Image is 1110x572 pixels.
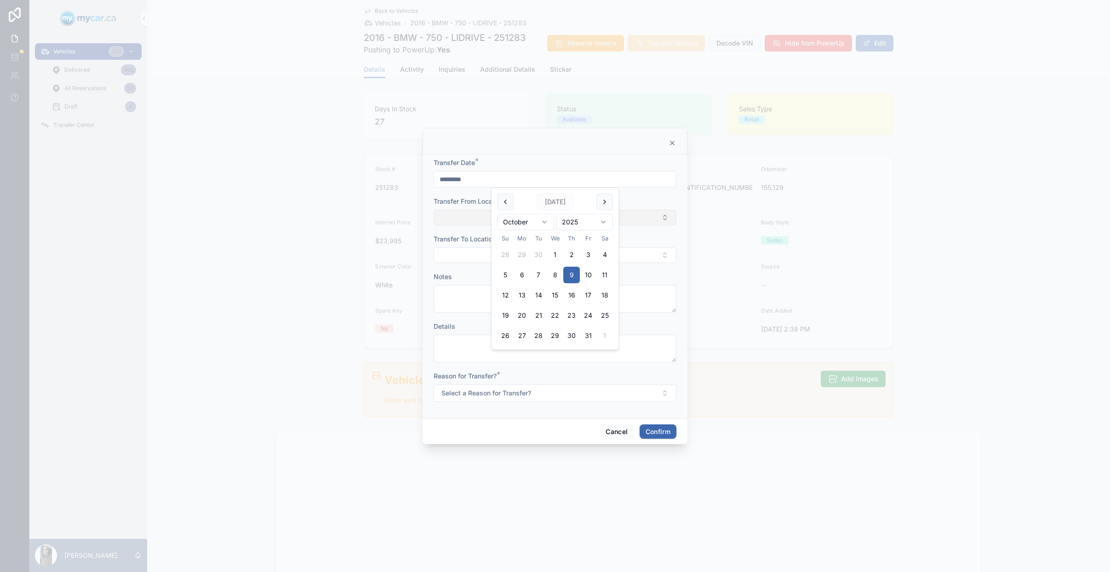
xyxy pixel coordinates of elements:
th: Saturday [596,234,613,243]
button: Saturday, October 18th, 2025 [596,287,613,303]
span: Notes [434,273,452,280]
th: Wednesday [547,234,563,243]
button: Wednesday, October 8th, 2025 [547,267,563,283]
button: Cancel [600,424,634,439]
button: Tuesday, October 28th, 2025 [530,327,547,344]
button: Wednesday, October 29th, 2025 [547,327,563,344]
span: Transfer To Location [434,235,496,243]
button: Today, Thursday, October 9th, 2025, selected [563,267,580,283]
button: Sunday, October 26th, 2025 [497,327,514,344]
button: Select Button [434,247,676,263]
button: Monday, October 13th, 2025 [514,287,530,303]
button: Tuesday, October 7th, 2025 [530,267,547,283]
button: Monday, September 29th, 2025 [514,246,530,263]
th: Monday [514,234,530,243]
button: Tuesday, September 30th, 2025 [530,246,547,263]
button: Monday, October 6th, 2025 [514,267,530,283]
th: Sunday [497,234,514,243]
button: Select Button [434,210,676,225]
button: Thursday, October 16th, 2025 [563,287,580,303]
button: Sunday, September 28th, 2025 [497,246,514,263]
span: Transfer From Location [434,197,504,205]
button: Tuesday, October 21st, 2025 [530,307,547,324]
button: Thursday, October 23rd, 2025 [563,307,580,324]
th: Tuesday [530,234,547,243]
button: Sunday, October 12th, 2025 [497,287,514,303]
span: Reason for Transfer? [434,372,497,380]
button: Monday, October 20th, 2025 [514,307,530,324]
span: Transfer Date [434,159,475,166]
table: October 2025 [497,234,613,344]
button: Saturday, October 25th, 2025 [596,307,613,324]
button: Confirm [640,424,676,439]
button: Friday, October 3rd, 2025 [580,246,596,263]
button: Wednesday, October 22nd, 2025 [547,307,563,324]
button: Saturday, October 11th, 2025 [596,267,613,283]
button: Saturday, October 4th, 2025 [596,246,613,263]
th: Friday [580,234,596,243]
button: Saturday, November 1st, 2025 [596,327,613,344]
span: Select a Reason for Transfer? [441,389,531,398]
button: Select Button [434,384,676,402]
button: Thursday, October 30th, 2025 [563,327,580,344]
button: Monday, October 27th, 2025 [514,327,530,344]
button: Sunday, October 19th, 2025 [497,307,514,324]
button: Wednesday, October 1st, 2025 [547,246,563,263]
button: Tuesday, October 14th, 2025 [530,287,547,303]
button: Wednesday, October 15th, 2025 [547,287,563,303]
span: Details [434,322,455,330]
button: Friday, October 31st, 2025 [580,327,596,344]
th: Thursday [563,234,580,243]
button: Friday, October 10th, 2025 [580,267,596,283]
button: Friday, October 24th, 2025 [580,307,596,324]
button: Sunday, October 5th, 2025 [497,267,514,283]
button: Thursday, October 2nd, 2025 [563,246,580,263]
button: Friday, October 17th, 2025 [580,287,596,303]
